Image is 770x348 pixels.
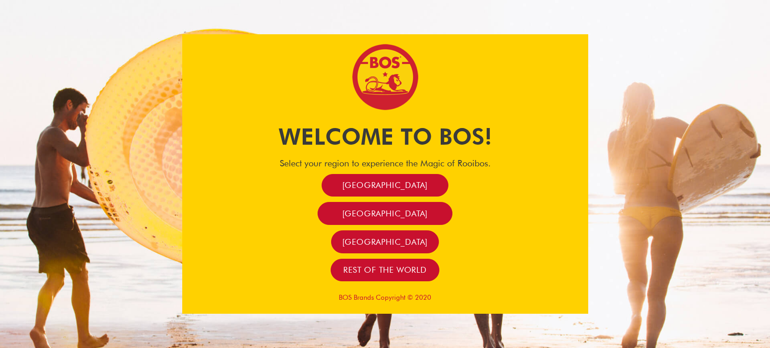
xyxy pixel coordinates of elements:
span: [GEOGRAPHIC_DATA] [342,237,428,247]
a: [GEOGRAPHIC_DATA] [322,174,449,197]
p: BOS Brands Copyright © 2020 [182,293,588,302]
a: [GEOGRAPHIC_DATA] [331,230,438,253]
span: [GEOGRAPHIC_DATA] [342,180,428,190]
h4: Select your region to experience the Magic of Rooibos. [182,158,588,169]
img: Bos Brands [351,43,419,111]
a: [GEOGRAPHIC_DATA] [318,202,453,225]
span: [GEOGRAPHIC_DATA] [342,208,428,219]
span: Rest of the world [343,265,427,275]
h1: Welcome to BOS! [182,121,588,152]
a: Rest of the world [331,259,439,282]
